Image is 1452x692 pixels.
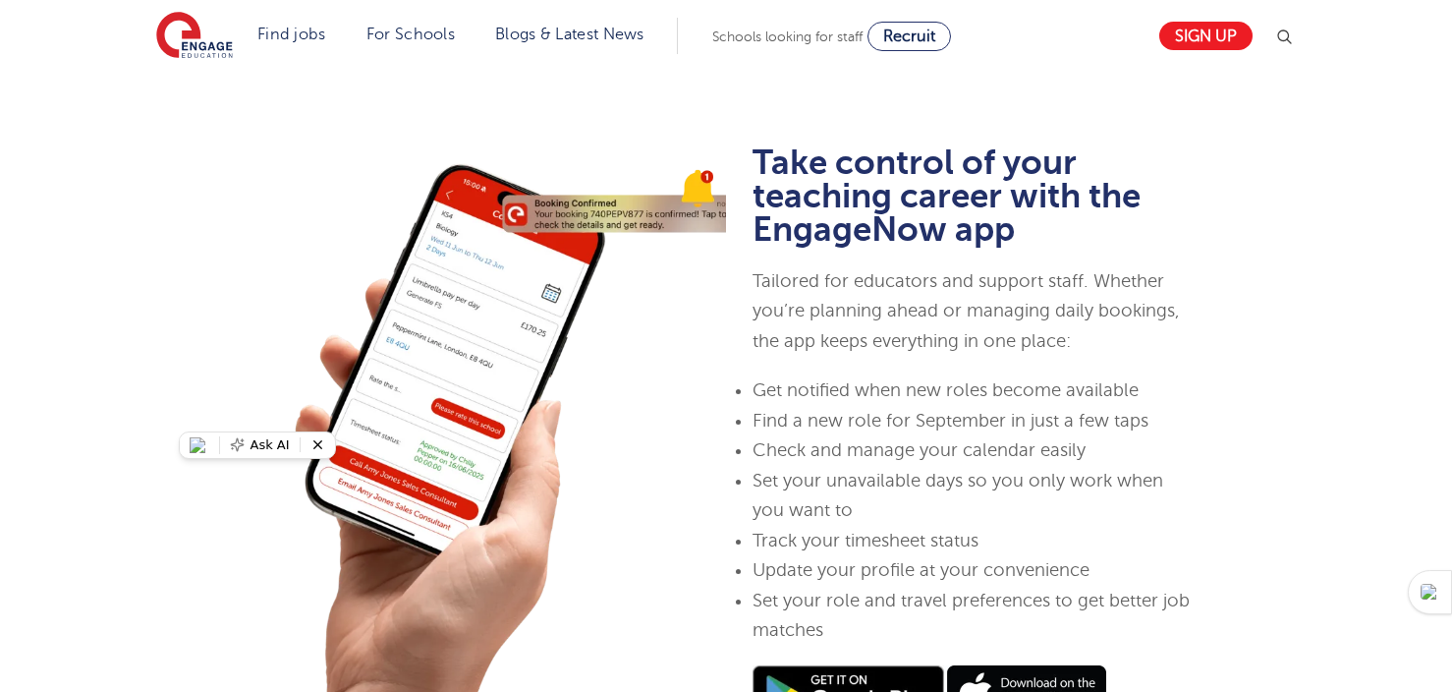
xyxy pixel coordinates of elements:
img: Engage Education [156,12,233,61]
b: Take control of your teaching career with the EngageNow app [753,144,1141,249]
span: Update your profile at your convenience [753,560,1089,580]
a: Sign up [1159,22,1253,50]
span: Check and manage your calendar easily [753,440,1086,460]
div: Domain: [DOMAIN_NAME] [51,51,216,67]
img: website_grey.svg [31,51,47,67]
span: Track your timesheet status [753,531,978,550]
img: tab_domain_overview_orange.svg [53,114,69,130]
span: Tailored for educators and support staff. Whether you’re planning ahead or managing daily booking... [753,271,1180,351]
span: Recruit [883,28,935,45]
span: Get notified when new roles become available [753,380,1139,400]
div: Keywords by Traffic [217,116,331,129]
img: tab_keywords_by_traffic_grey.svg [195,114,211,130]
div: v 4.0.25 [55,31,96,47]
span: Set your role and travel preferences to get better job matches [753,591,1190,640]
span: Set your unavailable days so you only work when you want to [753,471,1163,520]
a: For Schools [366,26,455,43]
img: logo_orange.svg [31,31,47,47]
span: Schools looking for staff [712,29,863,44]
a: Blogs & Latest News [495,26,644,43]
a: Recruit [867,22,951,51]
span: Find a new role for September in just a few taps [753,411,1148,431]
a: Find jobs [257,26,326,43]
div: Domain Overview [75,116,176,129]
